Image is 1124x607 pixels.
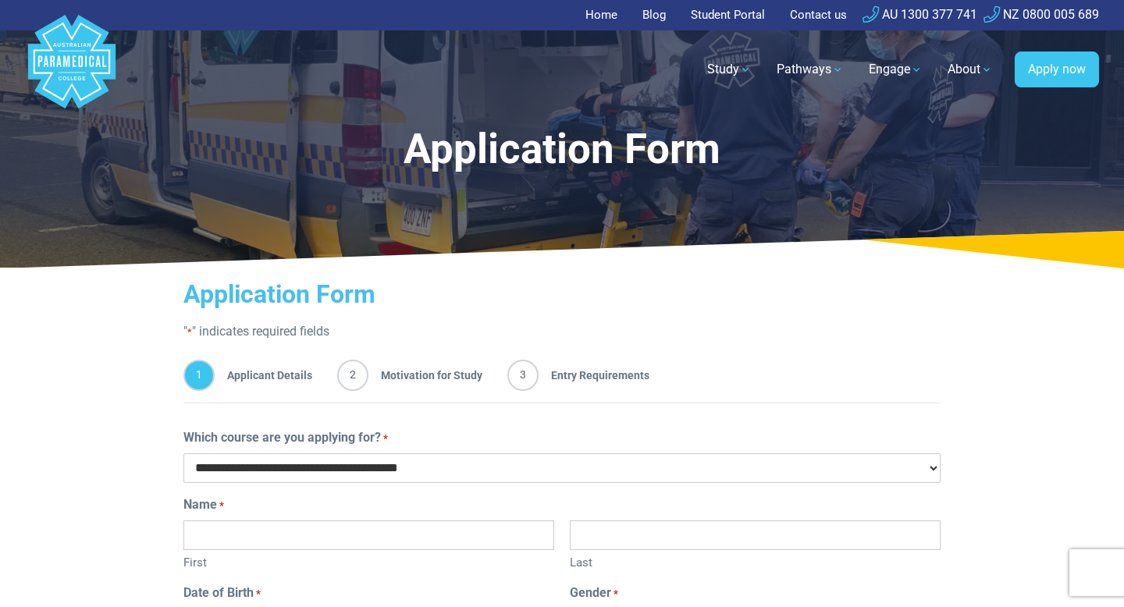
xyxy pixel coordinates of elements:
[159,125,965,174] h1: Application Form
[767,48,853,91] a: Pathways
[183,360,215,391] span: 1
[863,7,977,22] a: AU 1300 377 741
[183,279,941,309] h2: Application Form
[337,360,368,391] span: 2
[570,584,941,602] legend: Gender
[183,550,554,572] label: First
[859,48,932,91] a: Engage
[1015,51,1099,87] a: Apply now
[183,584,261,602] label: Date of Birth
[507,360,539,391] span: 3
[570,550,941,572] label: Last
[215,360,312,391] span: Applicant Details
[539,360,649,391] span: Entry Requirements
[183,322,941,341] p: " " indicates required fields
[25,30,119,109] a: Australian Paramedical College
[938,48,1002,91] a: About
[368,360,482,391] span: Motivation for Study
[183,495,941,514] legend: Name
[698,48,761,91] a: Study
[183,428,388,447] label: Which course are you applying for?
[983,7,1099,22] a: NZ 0800 005 689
